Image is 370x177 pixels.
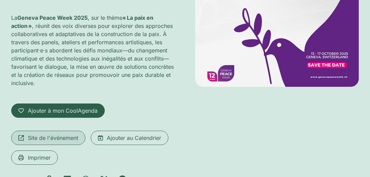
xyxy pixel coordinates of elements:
strong: Geneva Peace Week 2025 [17,14,88,21]
span: Imprimer [28,154,51,162]
a: Imprimer [11,150,58,165]
a: Site de l'événement [11,131,85,145]
strong: « La paix en action » [11,14,153,29]
span: Site de l'événement [28,134,78,142]
a: Ajouter au Calendrier [91,131,168,145]
span: Ajouter à mon CoolAgenda [28,107,98,115]
span: Ajouter au Calendrier [107,134,161,142]
p: La , sur le thème , réunit des voix diverses pour explorer des approches collaboratives et adapta... [11,14,175,87]
a: Ajouter à mon CoolAgenda [11,103,105,118]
